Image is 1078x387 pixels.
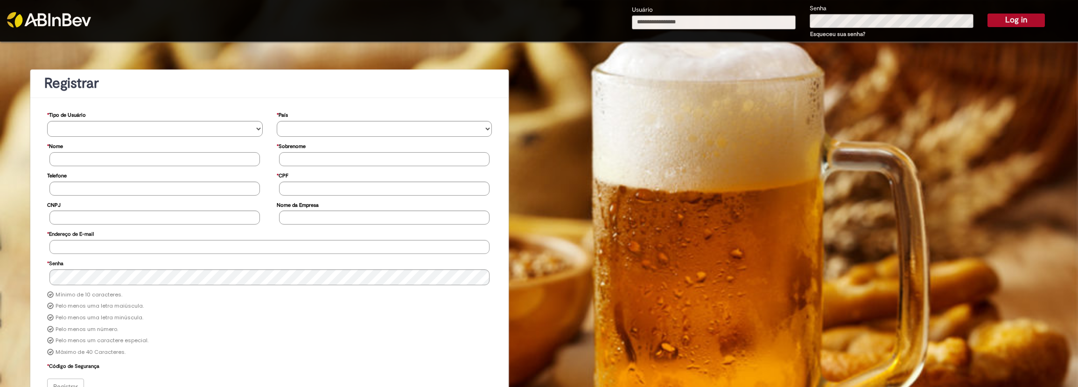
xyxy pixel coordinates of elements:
label: Nome da Empresa [277,197,319,211]
label: CPF [277,168,288,182]
a: Esqueceu sua senha? [810,30,865,38]
img: ABInbev-white.png [7,12,91,28]
label: Pelo menos uma letra minúscula. [56,314,143,322]
label: Tipo de Usuário [47,107,86,121]
label: CNPJ [47,197,61,211]
label: Pelo menos um caractere especial. [56,337,148,345]
label: Endereço de E-mail [47,226,94,240]
label: Máximo de 40 Caracteres. [56,349,126,356]
label: País [277,107,288,121]
h1: Registrar [44,76,495,91]
label: Senha [810,4,826,13]
label: Código de Segurança [47,359,99,372]
label: Senha [47,256,63,269]
button: Log in [987,14,1045,27]
label: Nome [47,139,63,152]
label: Pelo menos um número. [56,326,118,333]
label: Sobrenome [277,139,306,152]
label: Pelo menos uma letra maiúscula. [56,303,144,310]
label: Usuário [632,6,653,14]
label: Telefone [47,168,67,182]
label: Mínimo de 10 caracteres. [56,291,122,299]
